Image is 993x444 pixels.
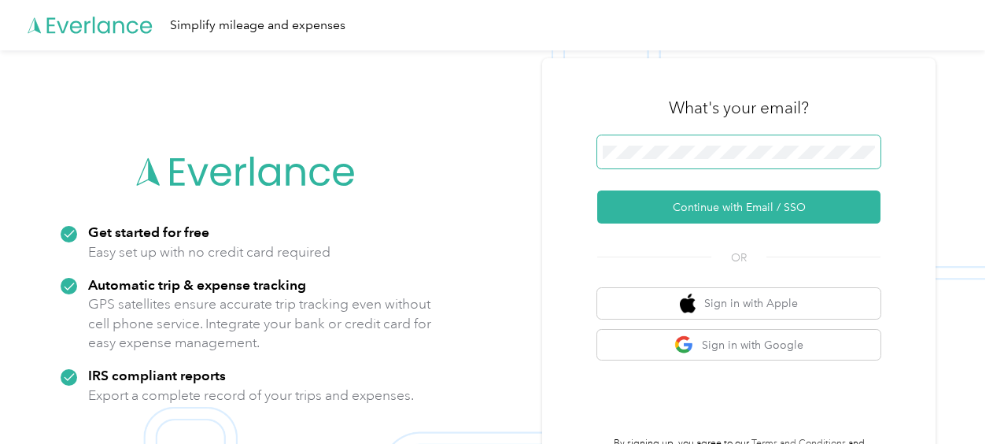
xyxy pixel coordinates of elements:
[680,294,696,313] img: apple logo
[88,386,414,405] p: Export a complete record of your trips and expenses.
[597,191,880,224] button: Continue with Email / SSO
[669,97,809,119] h3: What's your email?
[88,224,209,240] strong: Get started for free
[597,288,880,319] button: apple logoSign in with Apple
[674,335,694,355] img: google logo
[597,330,880,361] button: google logoSign in with Google
[711,250,766,266] span: OR
[170,16,345,35] div: Simplify mileage and expenses
[88,242,330,262] p: Easy set up with no credit card required
[88,276,306,293] strong: Automatic trip & expense tracking
[88,367,226,383] strong: IRS compliant reports
[88,294,432,353] p: GPS satellites ensure accurate trip tracking even without cell phone service. Integrate your bank...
